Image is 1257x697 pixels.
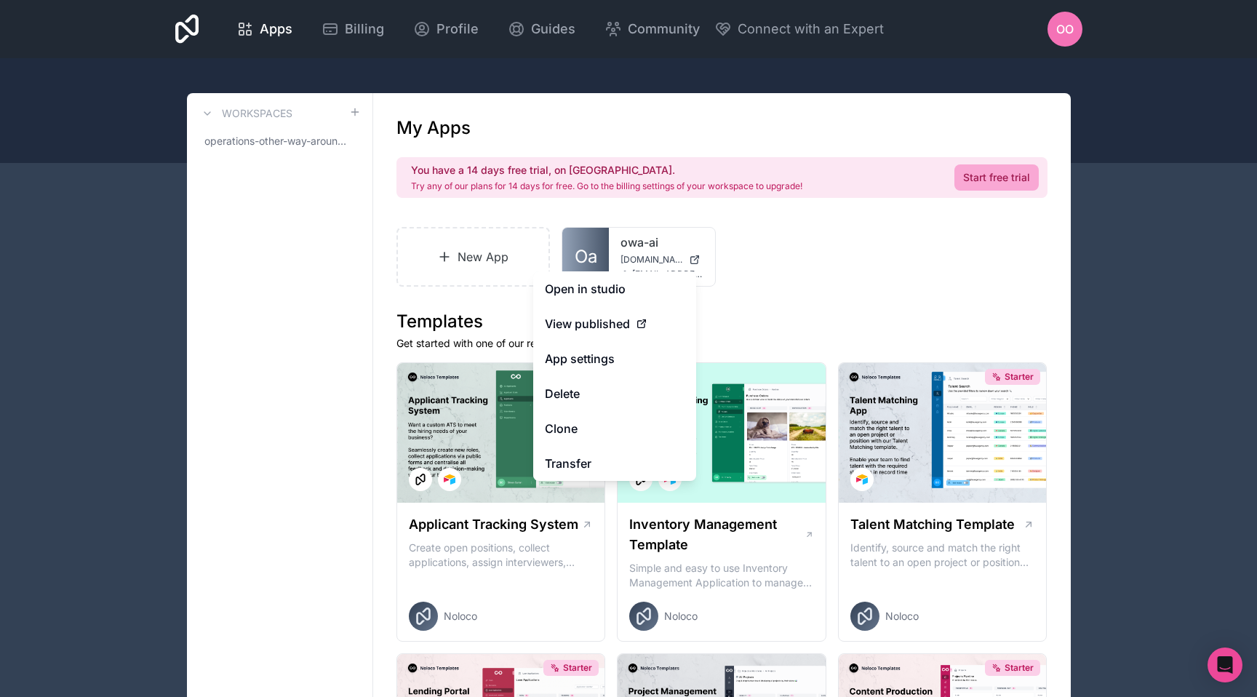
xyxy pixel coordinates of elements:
[409,541,594,570] p: Create open positions, collect applications, assign interviewers, centralise candidate feedback a...
[714,19,884,39] button: Connect with an Expert
[444,609,477,624] span: Noloco
[444,474,455,485] img: Airtable Logo
[738,19,884,39] span: Connect with an Expert
[225,13,304,45] a: Apps
[396,116,471,140] h1: My Apps
[396,310,1047,333] h1: Templates
[562,228,609,286] a: Oa
[1005,662,1034,674] span: Starter
[629,514,804,555] h1: Inventory Management Template
[396,336,1047,351] p: Get started with one of our ready-made templates
[856,474,868,485] img: Airtable Logo
[632,268,703,280] span: [EMAIL_ADDRESS][DOMAIN_NAME]
[620,234,703,251] a: owa-ai
[533,411,696,446] a: Clone
[531,19,575,39] span: Guides
[436,19,479,39] span: Profile
[496,13,587,45] a: Guides
[199,105,292,122] a: Workspaces
[411,180,802,192] p: Try any of our plans for 14 days for free. Go to the billing settings of your workspace to upgrade!
[620,254,683,266] span: [DOMAIN_NAME]
[533,271,696,306] a: Open in studio
[199,128,361,154] a: operations-other-way-around-workspace
[533,446,696,481] a: Transfer
[533,306,696,341] a: View published
[563,662,592,674] span: Starter
[402,13,490,45] a: Profile
[310,13,396,45] a: Billing
[629,561,814,590] p: Simple and easy to use Inventory Management Application to manage your stock, orders and Manufact...
[664,609,698,624] span: Noloco
[411,163,802,178] h2: You have a 14 days free trial, on [GEOGRAPHIC_DATA].
[1208,648,1242,682] div: Open Intercom Messenger
[850,541,1035,570] p: Identify, source and match the right talent to an open project or position with our Talent Matchi...
[1005,371,1034,383] span: Starter
[545,315,630,332] span: View published
[593,13,711,45] a: Community
[1056,20,1074,38] span: OO
[628,19,700,39] span: Community
[850,514,1015,535] h1: Talent Matching Template
[345,19,384,39] span: Billing
[954,164,1039,191] a: Start free trial
[620,254,703,266] a: [DOMAIN_NAME]
[533,341,696,376] a: App settings
[409,514,578,535] h1: Applicant Tracking System
[204,134,349,148] span: operations-other-way-around-workspace
[575,245,597,268] span: Oa
[533,376,696,411] button: Delete
[885,609,919,624] span: Noloco
[260,19,292,39] span: Apps
[222,106,292,121] h3: Workspaces
[396,227,551,287] a: New App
